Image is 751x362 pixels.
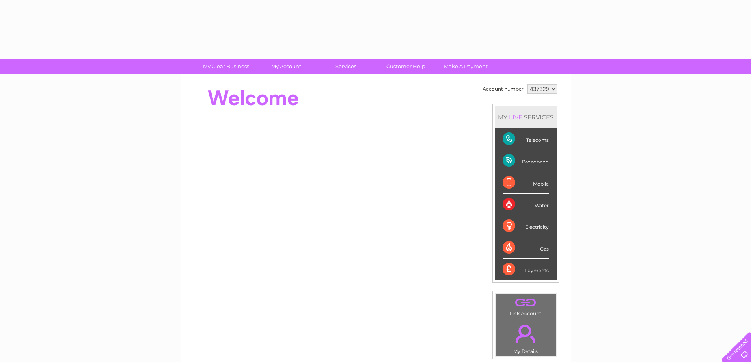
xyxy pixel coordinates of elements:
div: Electricity [503,215,549,237]
a: . [498,296,554,310]
a: Customer Help [373,59,438,74]
div: Broadband [503,150,549,172]
div: Payments [503,259,549,280]
a: My Account [253,59,319,74]
td: My Details [495,318,556,356]
a: . [498,320,554,347]
div: LIVE [507,113,524,121]
div: Water [503,194,549,215]
div: Mobile [503,172,549,194]
td: Account number [481,82,526,96]
a: Services [313,59,378,74]
div: Telecoms [503,128,549,150]
div: MY SERVICES [495,106,557,128]
td: Link Account [495,293,556,318]
a: My Clear Business [194,59,259,74]
a: Make A Payment [433,59,498,74]
div: Gas [503,237,549,259]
